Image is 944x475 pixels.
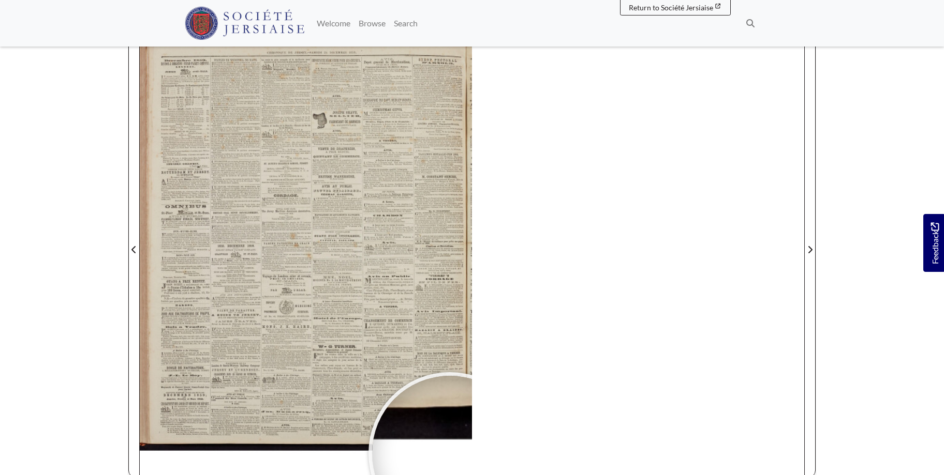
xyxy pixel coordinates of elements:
a: Browse [355,13,390,34]
a: Société Jersiaise logo [185,4,304,42]
a: Search [390,13,422,34]
span: Feedback [928,222,941,264]
a: Welcome [313,13,355,34]
img: Société Jersiaise [185,7,304,40]
a: Would you like to provide feedback? [923,214,944,272]
span: Return to Société Jersiaise [629,3,713,12]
